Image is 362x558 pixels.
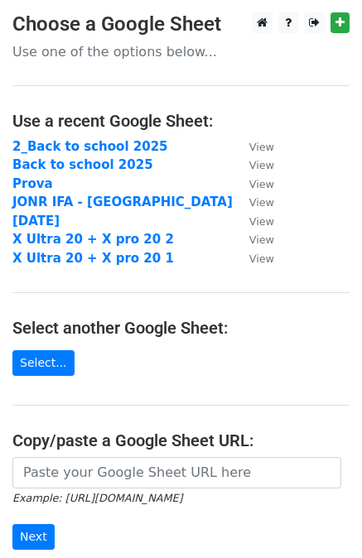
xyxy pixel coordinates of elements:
a: X Ultra 20 + X pro 20 2 [12,232,174,247]
small: View [249,178,274,190]
p: Use one of the options below... [12,43,350,60]
small: View [249,215,274,228]
small: View [249,233,274,246]
small: View [249,141,274,153]
h4: Select another Google Sheet: [12,318,350,338]
a: View [233,214,274,228]
a: Select... [12,350,75,376]
a: [DATE] [12,214,60,228]
a: Prova [12,176,53,191]
a: View [233,139,274,154]
input: Next [12,524,55,550]
a: X Ultra 20 + X pro 20 1 [12,251,174,266]
small: View [249,196,274,209]
a: View [233,232,274,247]
small: View [249,253,274,265]
a: View [233,157,274,172]
a: JONR IFA - [GEOGRAPHIC_DATA] [12,195,233,209]
small: View [249,159,274,171]
a: Back to school 2025 [12,157,153,172]
a: View [233,195,274,209]
h3: Choose a Google Sheet [12,12,350,36]
h4: Use a recent Google Sheet: [12,111,350,131]
small: Example: [URL][DOMAIN_NAME] [12,492,182,504]
a: View [233,251,274,266]
input: Paste your Google Sheet URL here [12,457,341,488]
h4: Copy/paste a Google Sheet URL: [12,431,350,450]
a: View [233,176,274,191]
a: 2_Back to school 2025 [12,139,168,154]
